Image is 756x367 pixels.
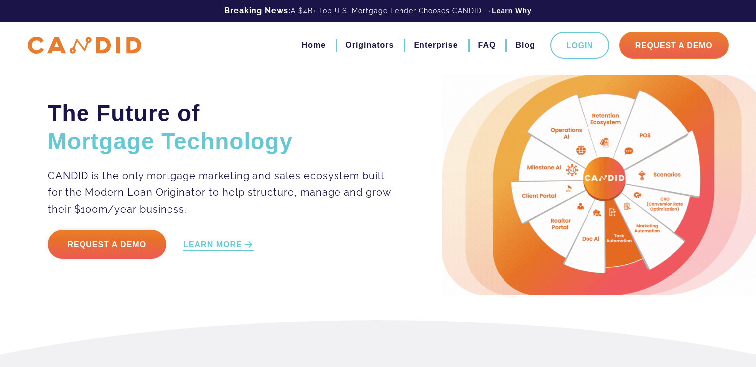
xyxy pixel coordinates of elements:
[619,32,729,59] a: Request A Demo
[414,37,458,54] a: Enterprise
[48,128,293,154] span: Mortgage Technology
[48,99,392,155] h2: The Future of
[345,37,394,54] a: Originators
[28,37,141,54] img: CANDID APP
[492,6,532,16] a: Learn Why
[48,167,392,218] p: CANDID is the only mortgage marketing and sales ecosystem built for the Modern Loan Originator to...
[550,32,609,59] a: Login
[478,37,496,54] a: FAQ
[224,6,291,15] b: Breaking News:
[515,37,535,54] a: Blog
[302,37,326,54] a: Home
[183,239,254,251] a: LEARN MORE
[48,230,167,259] a: Request a Demo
